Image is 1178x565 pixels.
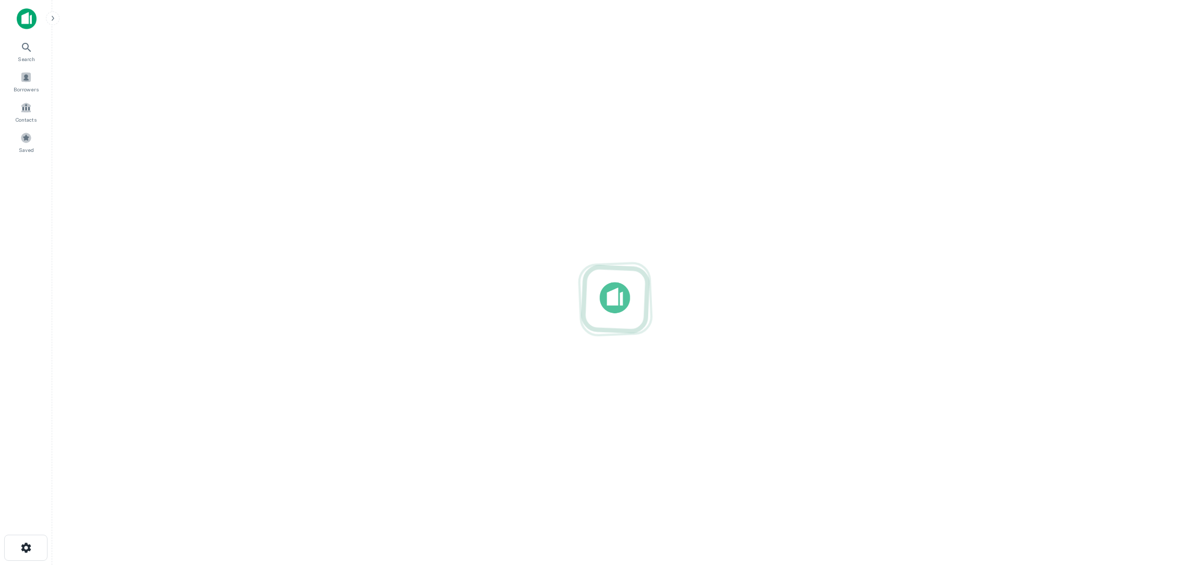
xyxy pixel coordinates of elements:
[16,115,37,124] span: Contacts
[1126,481,1178,532] iframe: Chat Widget
[3,67,49,96] a: Borrowers
[3,128,49,156] a: Saved
[19,146,34,154] span: Saved
[17,8,37,29] img: capitalize-icon.png
[18,55,35,63] span: Search
[3,98,49,126] a: Contacts
[3,37,49,65] a: Search
[14,85,39,93] span: Borrowers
